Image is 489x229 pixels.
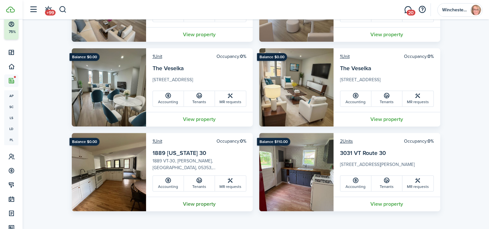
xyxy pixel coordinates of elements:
[371,176,402,191] a: Tenants
[4,16,58,39] button: 75%
[6,6,15,13] img: TenantCloud
[69,53,100,61] ribbon: Balance $0.00
[428,53,434,60] b: 0%
[4,123,18,134] a: ld
[334,27,440,42] a: View property
[184,91,215,106] a: Tenants
[340,149,386,157] a: 3031 VT Route 30
[153,91,184,106] a: Accounting
[371,91,402,106] a: Tenants
[257,138,290,146] ribbon: Balance $110.00
[4,90,18,101] a: ap
[153,64,184,72] a: The Veselka
[153,138,162,145] a: 1Unit
[4,112,18,123] a: ls
[340,176,371,191] a: Accounting
[153,158,246,171] card-description: 1889 VT-30, [PERSON_NAME], [GEOGRAPHIC_DATA], 05353, [GEOGRAPHIC_DATA]
[259,48,334,126] img: Property avatar
[146,27,253,42] a: View property
[59,4,67,15] button: Search
[8,29,16,35] p: 75%
[153,176,184,191] a: Accounting
[404,53,434,60] card-header-right: Occupancy:
[340,76,434,87] card-description: [STREET_ADDRESS]
[442,8,468,12] span: Winchester Property Management
[217,138,246,145] card-header-right: Occupancy:
[259,133,334,211] img: Property avatar
[334,197,440,211] a: View property
[240,53,246,60] b: 0%
[340,64,371,72] a: The Veselka
[334,112,440,126] a: View property
[153,149,206,157] a: 1889 [US_STATE] 30
[153,76,246,87] card-description: [STREET_ADDRESS]
[340,91,371,106] a: Accounting
[340,53,350,60] a: 1Unit
[69,138,100,146] ribbon: Balance $0.00
[42,2,54,18] a: Notifications
[4,101,18,112] a: sc
[146,112,253,126] a: View property
[257,53,287,61] ribbon: Balance $0.00
[340,138,353,145] a: 2Units
[217,53,246,60] card-header-right: Occupancy:
[27,4,39,16] button: Open sidebar
[428,138,434,145] b: 0%
[417,4,428,15] button: Open resource center
[340,161,434,171] card-description: [STREET_ADDRESS][PERSON_NAME]
[402,91,433,106] a: MR requests
[72,133,146,211] img: Property avatar
[240,138,246,145] b: 0%
[407,10,415,16] span: 20
[471,5,481,15] img: Winchester Property Management
[215,176,246,191] a: MR requests
[404,138,434,145] card-header-right: Occupancy:
[45,10,56,16] span: +99
[4,134,18,145] a: pl
[402,176,433,191] a: MR requests
[146,197,253,211] a: View property
[215,91,246,106] a: MR requests
[184,176,215,191] a: Tenants
[153,53,162,60] a: 1Unit
[72,48,146,126] img: Property avatar
[402,2,414,18] a: Messaging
